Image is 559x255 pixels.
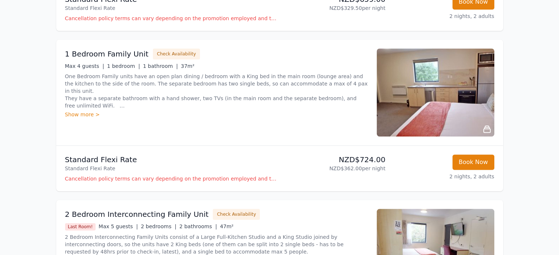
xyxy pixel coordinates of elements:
[65,209,209,219] h3: 2 Bedroom Interconnecting Family Unit
[220,223,233,229] span: 47m²
[65,165,277,172] p: Standard Flexi Rate
[98,223,138,229] span: Max 5 guests |
[452,154,494,170] button: Book Now
[143,63,178,69] span: 1 bathroom |
[65,223,96,230] span: Last Room!
[65,111,368,118] div: Show more >
[65,154,277,165] p: Standard Flexi Rate
[283,4,386,12] p: NZD$329.50 per night
[65,175,277,182] p: Cancellation policy terms can vary depending on the promotion employed and the time of stay of th...
[283,165,386,172] p: NZD$362.00 per night
[65,73,368,109] p: One Bedroom Family units have an open plan dining / bedroom with a King bed in the main room (lou...
[213,209,260,220] button: Check Availability
[179,223,217,229] span: 2 bathrooms |
[153,48,200,59] button: Check Availability
[65,15,277,22] p: Cancellation policy terms can vary depending on the promotion employed and the time of stay of th...
[65,49,148,59] h3: 1 Bedroom Family Unit
[391,12,494,20] p: 2 nights, 2 adults
[391,173,494,180] p: 2 nights, 2 adults
[283,154,386,165] p: NZD$724.00
[65,63,104,69] span: Max 4 guests |
[107,63,140,69] span: 1 bedroom |
[65,4,277,12] p: Standard Flexi Rate
[181,63,194,69] span: 37m²
[141,223,176,229] span: 2 bedrooms |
